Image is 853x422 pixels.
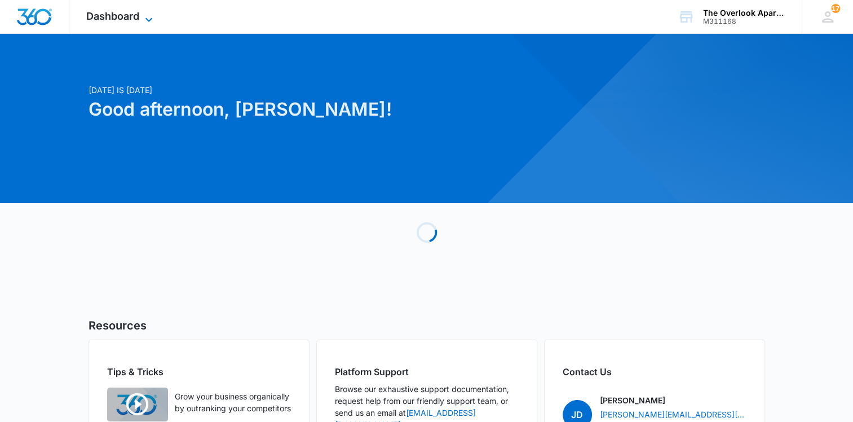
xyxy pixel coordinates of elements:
p: [PERSON_NAME] [600,394,665,406]
div: notifications count [831,4,840,13]
h2: Contact Us [563,365,746,379]
span: Dashboard [86,10,139,22]
p: Grow your business organically by outranking your competitors [175,390,291,414]
h2: Platform Support [335,365,519,379]
a: [PERSON_NAME][EMAIL_ADDRESS][PERSON_NAME][DOMAIN_NAME] [600,408,746,420]
img: Quick Overview Video [107,388,168,421]
h5: Resources [89,317,765,334]
div: account name [703,8,785,17]
p: [DATE] is [DATE] [89,84,535,96]
div: account id [703,17,785,25]
span: 17 [831,4,840,13]
h2: Tips & Tricks [107,365,291,379]
h1: Good afternoon, [PERSON_NAME]! [89,96,535,123]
